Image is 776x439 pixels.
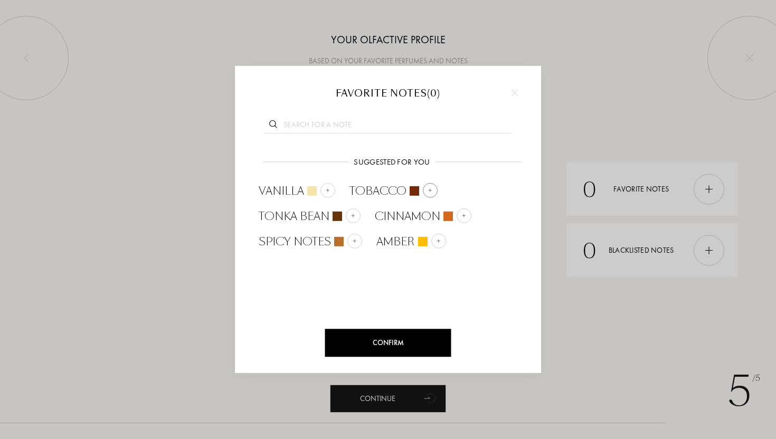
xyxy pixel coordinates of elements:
[349,183,406,199] span: Tobacco
[325,329,451,357] div: Confirm
[251,87,525,101] div: Favorite notes ( 0 )
[461,213,467,218] img: add_note.svg
[428,188,433,193] img: add_note.svg
[269,120,277,128] img: search_icn.svg
[436,238,441,244] img: add_note.svg
[259,234,331,250] span: Spicy Notes
[259,208,329,224] span: Tonka Bean
[325,188,330,193] img: add_note.svg
[376,234,415,250] span: Amber
[351,213,356,218] img: add_note.svg
[348,154,435,169] div: Suggested for you
[375,208,440,224] span: Cinnamon
[264,119,512,133] input: Search for a note
[352,238,357,244] img: add_note.svg
[259,183,304,199] span: Vanilla
[512,90,518,96] img: cross.svg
